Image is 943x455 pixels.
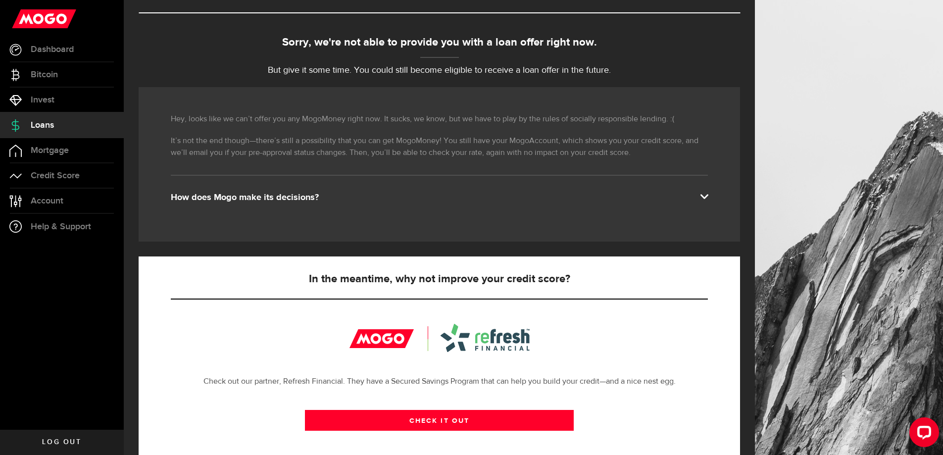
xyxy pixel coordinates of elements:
[305,410,574,431] a: CHECK IT OUT
[171,376,708,388] p: Check out our partner, Refresh Financial. They have a Secured Savings Program that can help you b...
[31,222,91,231] span: Help & Support
[31,96,54,104] span: Invest
[139,64,740,77] p: But give it some time. You could still become eligible to receive a loan offer in the future.
[171,113,708,125] p: Hey, looks like we can’t offer you any MogoMoney right now. It sucks, we know, but we have to pla...
[171,192,708,203] div: How does Mogo make its decisions?
[31,171,80,180] span: Credit Score
[901,413,943,455] iframe: LiveChat chat widget
[31,70,58,79] span: Bitcoin
[31,45,74,54] span: Dashboard
[31,197,63,205] span: Account
[171,273,708,285] h5: In the meantime, why not improve your credit score?
[31,146,69,155] span: Mortgage
[31,121,54,130] span: Loans
[42,439,81,446] span: Log out
[139,35,740,51] div: Sorry, we're not able to provide you with a loan offer right now.
[171,135,708,159] p: It’s not the end though—there’s still a possibility that you can get MogoMoney! You still have yo...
